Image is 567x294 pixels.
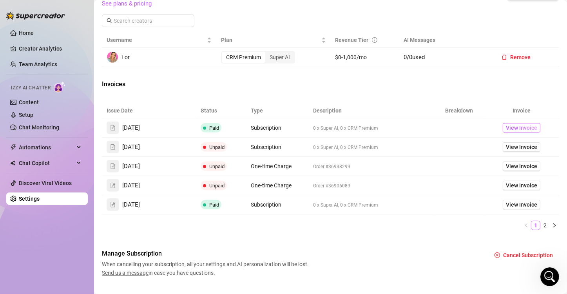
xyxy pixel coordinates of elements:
a: Chat Monitoring [19,124,59,131]
a: View Invoice [503,200,540,209]
a: View Invoice [503,142,540,152]
span: Order #36906089 [313,183,351,189]
a: View Invoice [503,123,540,132]
span: Revenue Tier [335,37,369,43]
span: Paid [209,125,219,131]
span: 0 x Super AI, 0 x CRM Premium [313,202,379,208]
th: Status [196,103,246,118]
th: Breakdown [434,103,484,118]
button: left [522,221,531,230]
button: Remove [495,51,537,64]
span: 0 x Super AI, 0 x CRM Premium [313,145,379,150]
img: Chat Copilot [10,160,15,166]
a: 1 [531,221,540,230]
span: When cancelling your subscription, all your settings and AI personalization will be lost. in case... [102,260,311,277]
span: [DATE] [122,162,140,171]
span: info-circle [372,37,377,43]
li: 2 [540,221,550,230]
td: Subscription [246,118,309,138]
span: left [524,223,529,228]
span: file-text [110,183,116,188]
iframe: Intercom live chat [540,267,559,286]
th: Type [246,103,309,118]
img: logo-BBDzfeDw.svg [6,12,65,20]
span: Automations [19,141,74,154]
img: Lor [107,52,118,63]
span: Lor [121,54,130,60]
span: search [107,18,112,24]
span: file-text [110,125,116,131]
span: 0 x Super AI, 0 x CRM Premium [313,125,379,131]
span: Izzy AI Chatter [11,84,51,92]
a: Settings [19,196,40,202]
span: [DATE] [122,181,140,191]
span: Order #36938299 [313,164,351,169]
span: file-text [110,144,116,150]
span: View Invoice [506,181,537,190]
a: View Invoice [503,181,540,190]
th: Invoice [484,103,559,118]
li: Previous Page [522,221,531,230]
div: segmented control [221,51,295,64]
input: Search creators [114,16,183,25]
a: Discover Viral Videos [19,180,72,186]
td: Subscription [246,195,309,214]
span: Unpaid [209,183,225,189]
span: View Invoice [506,123,537,132]
div: CRM Premium [222,52,265,63]
th: Description [309,103,434,118]
span: Send us a message [102,270,149,276]
span: Cancel Subscription [503,252,553,258]
span: [DATE] [122,200,140,210]
span: Chat Copilot [19,157,74,169]
span: close-circle [495,252,500,258]
a: Team Analytics [19,61,57,67]
span: Unpaid [209,144,225,150]
span: file-text [110,163,116,169]
td: One-time Charge [246,176,309,195]
li: Next Page [550,221,559,230]
span: [DATE] [122,143,140,152]
span: View Invoice [506,143,537,151]
span: file-text [110,202,116,207]
a: Creator Analytics [19,42,82,55]
td: 0 x Super AI, 0 x CRM Premium [309,138,434,157]
span: View Invoice [506,162,537,171]
a: 2 [541,221,549,230]
span: Username [107,36,205,44]
span: Paid [209,202,219,208]
th: Plan [216,33,331,48]
div: Super AI [265,52,294,63]
img: AI Chatter [54,81,66,93]
span: [DATE] [122,123,140,133]
span: Remove [510,54,531,60]
a: Home [19,30,34,36]
span: delete [502,54,507,60]
span: Plan [221,36,320,44]
a: View Invoice [503,162,540,171]
a: Content [19,99,39,105]
td: One-time Charge [246,157,309,176]
span: 0 / 0 used [404,54,425,61]
td: 0 x Super AI, 0 x CRM Premium [309,195,434,214]
td: Subscription [246,138,309,157]
span: Unpaid [209,163,225,169]
button: Cancel Subscription [488,249,559,261]
span: View Invoice [506,200,537,209]
td: $0-1,000/mo [331,48,399,67]
th: Issue Date [102,103,196,118]
th: Username [102,33,216,48]
th: AI Messages [399,33,491,48]
button: right [550,221,559,230]
td: 0 x Super AI, 0 x CRM Premium [309,118,434,138]
span: right [552,223,557,228]
a: Setup [19,112,33,118]
span: Invoices [102,80,234,89]
span: thunderbolt [10,144,16,151]
span: Manage Subscription [102,249,311,258]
